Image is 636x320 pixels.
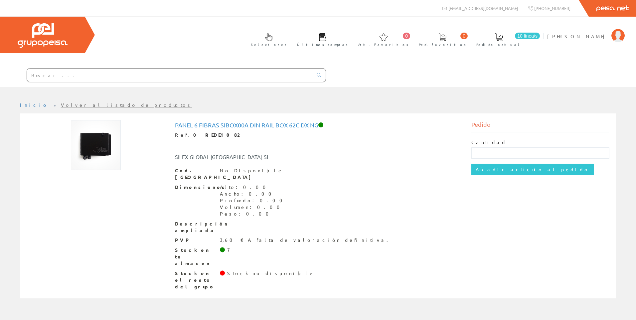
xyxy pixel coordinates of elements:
[220,184,286,191] div: Alto: 0.00
[175,270,215,290] span: Stock en el resto del grupo
[193,132,239,138] strong: 0 REDE1082
[220,204,286,211] div: Volumen: 0.00
[220,167,283,174] div: No Disponible
[471,120,610,132] div: Pedido
[419,41,466,48] span: Ped. favoritos
[460,33,468,39] span: 0
[175,122,461,128] h1: Panel 6 fibras SIBOX00A DIN RAIL BOX 62C DX NG
[61,102,192,108] a: Volver al listado de productos
[170,153,343,161] div: SILEX GLOBAL [GEOGRAPHIC_DATA] SL
[227,270,314,277] div: Stock no disponible
[515,33,540,39] span: 10 línea/s
[20,102,48,108] a: Inicio
[471,139,507,146] label: Cantidad
[476,41,522,48] span: Pedido actual
[244,28,290,51] a: Selectores
[358,41,408,48] span: Art. favoritos
[251,41,287,48] span: Selectores
[448,5,518,11] span: [EMAIL_ADDRESS][DOMAIN_NAME]
[220,191,286,197] div: Ancho: 0.00
[547,28,625,34] a: [PERSON_NAME]
[470,28,542,51] a: 10 línea/s Pedido actual
[175,184,215,191] span: Dimensiones
[18,23,68,48] img: Grupo Peisa
[297,41,348,48] span: Últimas compras
[547,33,608,40] span: [PERSON_NAME]
[220,211,286,217] div: Peso: 0.00
[175,247,215,267] span: Stock en tu almacen
[220,237,392,243] div: 3,60 € A falta de valoración definitiva.
[175,221,215,234] span: Descripción ampliada
[71,120,121,170] img: Foto artículo Panel 6 fibras SIBOX00A DIN RAIL BOX 62C DX NG (150x150)
[227,247,229,253] div: 7
[471,164,594,175] input: Añadir artículo al pedido
[175,167,215,181] span: Cod. [GEOGRAPHIC_DATA]
[403,33,410,39] span: 0
[534,5,570,11] span: [PHONE_NUMBER]
[27,69,313,82] input: Buscar ...
[175,132,461,138] div: Ref.
[290,28,351,51] a: Últimas compras
[175,237,215,243] span: PVP
[220,197,286,204] div: Profundo: 0.00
